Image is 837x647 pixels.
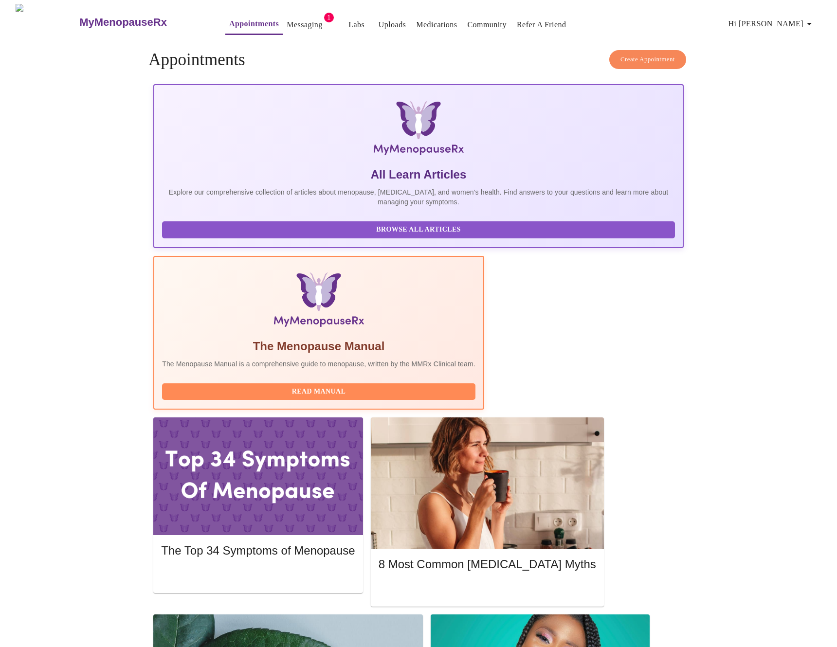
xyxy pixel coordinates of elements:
h5: All Learn Articles [162,167,675,182]
h4: Appointments [148,50,689,70]
span: Read More [388,583,586,595]
a: Read More [161,571,357,579]
button: Read More [379,581,596,598]
span: Browse All Articles [172,224,665,236]
h5: The Top 34 Symptoms of Menopause [161,543,355,558]
span: Read Manual [172,386,466,398]
a: Community [467,18,507,32]
img: Menopause Manual [212,272,425,331]
span: 1 [324,13,334,22]
h5: The Menopause Manual [162,339,475,354]
button: Create Appointment [609,50,686,69]
a: Medications [416,18,457,32]
button: Read More [161,568,355,585]
button: Messaging [283,15,326,35]
img: MyMenopauseRx Logo [16,4,78,40]
a: Labs [348,18,364,32]
h5: 8 Most Common [MEDICAL_DATA] Myths [379,557,596,572]
span: Create Appointment [620,54,675,65]
a: Browse All Articles [162,225,677,233]
button: Community [463,15,510,35]
button: Medications [412,15,461,35]
a: Appointments [229,17,279,31]
button: Browse All Articles [162,221,675,238]
button: Refer a Friend [513,15,570,35]
p: The Menopause Manual is a comprehensive guide to menopause, written by the MMRx Clinical team. [162,359,475,369]
button: Read Manual [162,383,475,400]
a: Messaging [287,18,322,32]
button: Labs [341,15,372,35]
a: MyMenopauseRx [78,5,206,39]
span: Hi [PERSON_NAME] [728,17,815,31]
p: Explore our comprehensive collection of articles about menopause, [MEDICAL_DATA], and women's hea... [162,187,675,207]
span: Read More [171,570,345,582]
a: Uploads [379,18,406,32]
button: Hi [PERSON_NAME] [725,14,819,34]
h3: MyMenopauseRx [79,16,167,29]
a: Read Manual [162,387,478,395]
button: Appointments [225,14,283,35]
img: MyMenopauseRx Logo [242,101,595,159]
a: Read More [379,584,599,593]
button: Uploads [375,15,410,35]
a: Refer a Friend [517,18,566,32]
